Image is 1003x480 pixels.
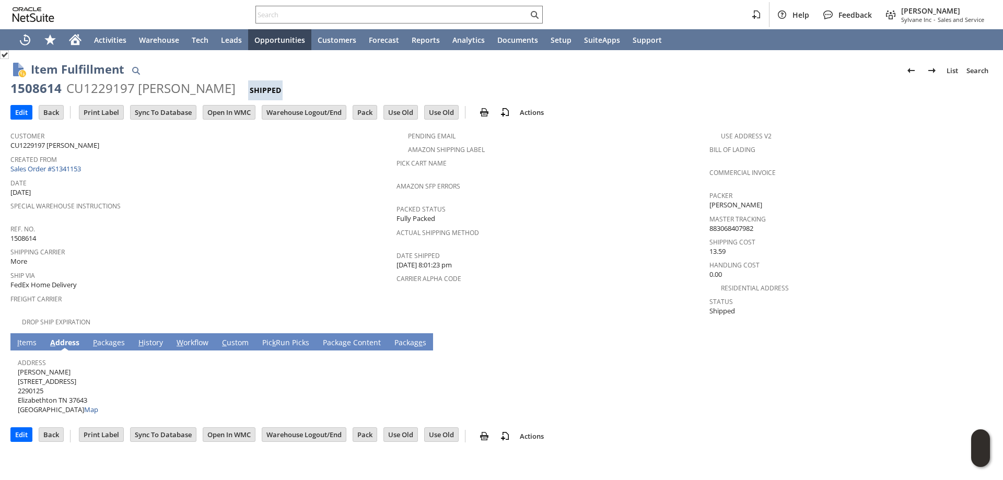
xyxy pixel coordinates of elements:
[248,29,311,50] a: Opportunities
[10,233,36,243] span: 1508614
[10,271,35,280] a: Ship Via
[396,260,452,270] span: [DATE] 8:01:23 pm
[974,335,986,348] a: Unrolled view on
[10,256,27,266] span: More
[248,80,283,100] div: Shipped
[551,35,572,45] span: Setup
[709,297,733,306] a: Status
[396,251,440,260] a: Date Shipped
[363,29,405,50] a: Forecast
[320,337,383,349] a: Package Content
[396,214,435,224] span: Fully Packed
[48,337,82,349] a: Address
[709,224,753,233] span: 883068407982
[478,106,491,119] img: print.svg
[177,337,183,347] span: W
[131,106,196,119] input: Sync To Database
[962,62,993,79] a: Search
[709,191,732,200] a: Packer
[219,337,251,349] a: Custom
[497,35,538,45] span: Documents
[256,8,528,21] input: Search
[10,295,62,303] a: Freight Carrier
[709,215,766,224] a: Master Tracking
[44,33,56,46] svg: Shortcuts
[425,428,458,441] input: Use Old
[709,145,755,154] a: Bill Of Lading
[222,337,227,347] span: C
[10,179,27,188] a: Date
[499,430,511,442] img: add-record.svg
[452,35,485,45] span: Analytics
[50,337,55,347] span: A
[343,337,347,347] span: g
[578,29,626,50] a: SuiteApps
[369,35,399,45] span: Forecast
[22,318,90,326] a: Drop Ship Expiration
[396,228,479,237] a: Actual Shipping Method
[392,337,429,349] a: Packages
[544,29,578,50] a: Setup
[478,430,491,442] img: print.svg
[10,132,44,141] a: Customer
[79,106,123,119] input: Print Label
[516,108,548,117] a: Actions
[384,106,417,119] input: Use Old
[721,132,772,141] a: Use Address V2
[584,35,620,45] span: SuiteApps
[262,106,346,119] input: Warehouse Logout/End
[174,337,211,349] a: Workflow
[425,106,458,119] input: Use Old
[633,35,662,45] span: Support
[215,29,248,50] a: Leads
[136,337,166,349] a: History
[39,428,63,441] input: Back
[84,405,98,414] a: Map
[10,225,35,233] a: Ref. No.
[15,337,39,349] a: Items
[971,449,990,467] span: Oracle Guided Learning Widget. To move around, please hold and drag
[10,202,121,210] a: Special Warehouse Instructions
[39,106,63,119] input: Back
[203,106,255,119] input: Open In WMC
[311,29,363,50] a: Customers
[901,6,984,16] span: [PERSON_NAME]
[17,337,19,347] span: I
[938,16,984,24] span: Sales and Service
[626,29,668,50] a: Support
[13,29,38,50] a: Recent Records
[721,284,789,292] a: Residential Address
[709,238,755,247] a: Shipping Cost
[10,188,31,197] span: [DATE]
[396,182,460,191] a: Amazon SFP Errors
[138,337,144,347] span: H
[418,337,423,347] span: e
[905,64,917,77] img: Previous
[412,35,440,45] span: Reports
[272,337,276,347] span: k
[260,337,312,349] a: PickRun Picks
[11,428,32,441] input: Edit
[353,428,377,441] input: Pack
[10,141,99,150] span: CU1229197 [PERSON_NAME]
[942,62,962,79] a: List
[90,337,127,349] a: Packages
[528,8,541,21] svg: Search
[10,80,62,97] div: 1508614
[221,35,242,45] span: Leads
[79,428,123,441] input: Print Label
[709,270,722,279] span: 0.00
[499,106,511,119] img: add-record.svg
[139,35,179,45] span: Warehouse
[203,428,255,441] input: Open In WMC
[11,106,32,119] input: Edit
[130,64,142,77] img: Quick Find
[408,132,456,141] a: Pending Email
[18,367,98,415] span: [PERSON_NAME] [STREET_ADDRESS] 2290125 Elizabethton TN 37643 [GEOGRAPHIC_DATA]
[13,7,54,22] svg: logo
[838,10,872,20] span: Feedback
[396,274,461,283] a: Carrier Alpha Code
[10,280,77,290] span: FedEx Home Delivery
[384,428,417,441] input: Use Old
[934,16,936,24] span: -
